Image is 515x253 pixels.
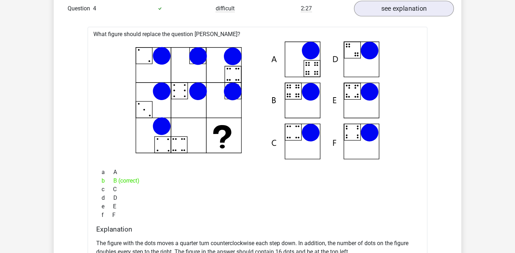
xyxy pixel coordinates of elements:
span: Question [68,4,93,13]
span: difficult [216,5,235,12]
span: a [102,168,113,177]
h4: Explanation [96,225,419,233]
span: d [102,194,113,202]
a: see explanation [354,1,454,16]
div: B (correct) [96,177,419,185]
span: 4 [93,5,96,12]
div: E [96,202,419,211]
div: A [96,168,419,177]
span: 2:27 [301,5,312,12]
div: D [96,194,419,202]
span: f [102,211,112,219]
div: F [96,211,419,219]
span: b [102,177,113,185]
div: C [96,185,419,194]
span: c [102,185,113,194]
span: e [102,202,113,211]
